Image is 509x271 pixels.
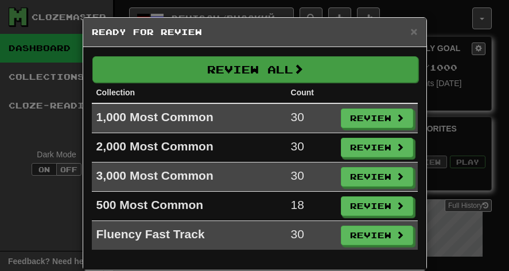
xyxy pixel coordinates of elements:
[410,25,417,37] button: Close
[341,196,413,216] button: Review
[410,25,417,38] span: ×
[92,221,286,250] td: Fluency Fast Track
[92,192,286,221] td: 500 Most Common
[286,162,336,192] td: 30
[286,103,336,133] td: 30
[341,167,413,187] button: Review
[92,103,286,133] td: 1,000 Most Common
[92,162,286,192] td: 3,000 Most Common
[92,133,286,162] td: 2,000 Most Common
[341,226,413,245] button: Review
[341,109,413,128] button: Review
[92,82,286,103] th: Collection
[92,56,418,83] button: Review All
[286,133,336,162] td: 30
[286,192,336,221] td: 18
[286,82,336,103] th: Count
[92,26,418,38] h5: Ready for Review
[286,221,336,250] td: 30
[341,138,413,157] button: Review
